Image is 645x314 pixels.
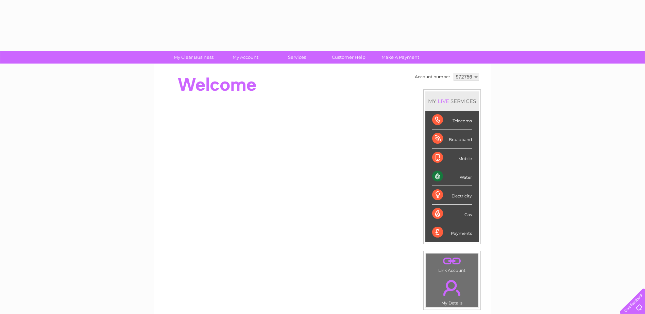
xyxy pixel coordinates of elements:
[425,91,479,111] div: MY SERVICES
[428,276,476,300] a: .
[426,253,478,275] td: Link Account
[372,51,428,64] a: Make A Payment
[428,255,476,267] a: .
[432,223,472,242] div: Payments
[432,186,472,205] div: Electricity
[166,51,222,64] a: My Clear Business
[413,71,452,83] td: Account number
[432,111,472,129] div: Telecoms
[217,51,273,64] a: My Account
[432,205,472,223] div: Gas
[321,51,377,64] a: Customer Help
[432,167,472,186] div: Water
[436,98,451,104] div: LIVE
[426,274,478,308] td: My Details
[269,51,325,64] a: Services
[432,129,472,148] div: Broadband
[432,149,472,167] div: Mobile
